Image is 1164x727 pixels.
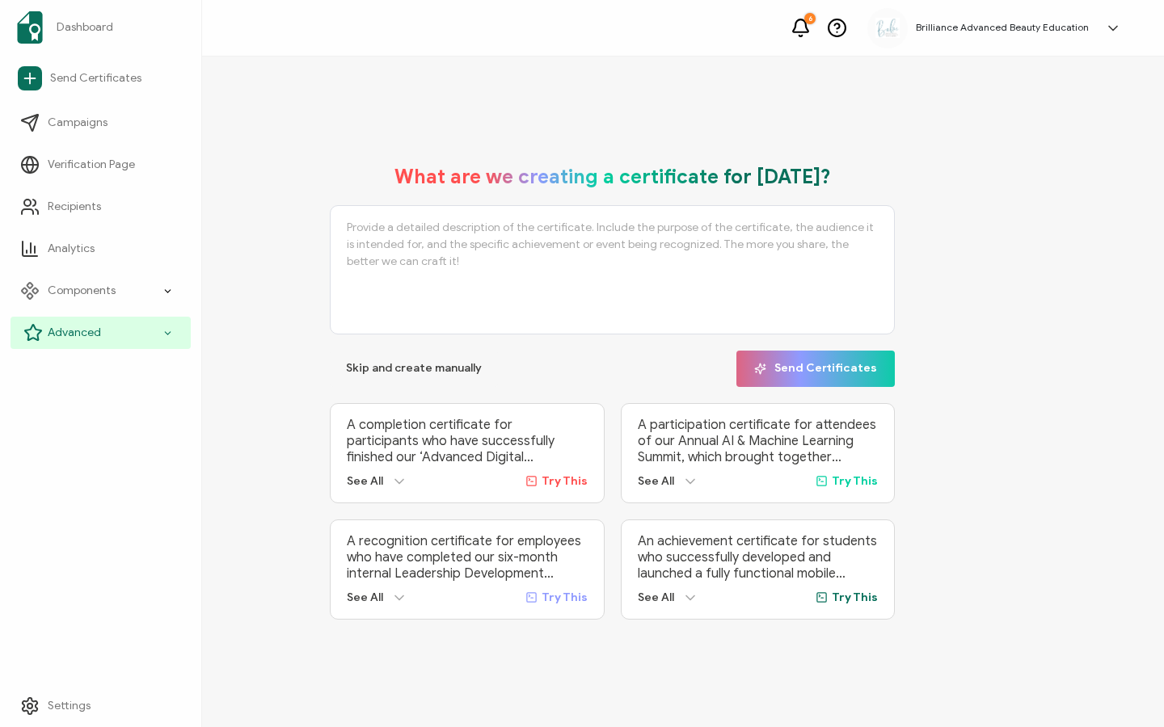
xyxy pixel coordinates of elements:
[11,107,191,139] a: Campaigns
[638,533,879,582] p: An achievement certificate for students who successfully developed and launched a fully functiona...
[48,115,108,131] span: Campaigns
[48,157,135,173] span: Verification Page
[804,13,816,24] div: 6
[638,417,879,465] p: A participation certificate for attendees of our Annual AI & Machine Learning Summit, which broug...
[638,474,674,488] span: See All
[11,60,191,97] a: Send Certificates
[11,233,191,265] a: Analytics
[11,690,191,722] a: Settings
[832,590,878,604] span: Try This
[542,590,588,604] span: Try This
[832,474,878,488] span: Try This
[875,18,900,39] img: a2bf8c6c-3aba-43b4-8354-ecfc29676cf6.jpg
[11,149,191,181] a: Verification Page
[347,474,383,488] span: See All
[736,351,895,387] button: Send Certificates
[347,417,588,465] p: A completion certificate for participants who have successfully finished our ‘Advanced Digital Ma...
[346,363,482,374] span: Skip and create manually
[754,363,877,375] span: Send Certificates
[48,325,101,341] span: Advanced
[394,165,831,189] h1: What are we creating a certificate for [DATE]?
[48,199,101,215] span: Recipients
[11,5,191,50] a: Dashboard
[347,533,588,582] p: A recognition certificate for employees who have completed our six-month internal Leadership Deve...
[48,283,116,299] span: Components
[50,70,141,86] span: Send Certificates
[57,19,113,36] span: Dashboard
[916,22,1089,33] h5: Brilliance Advanced Beauty Education
[638,590,674,604] span: See All
[347,590,383,604] span: See All
[11,191,191,223] a: Recipients
[48,241,95,257] span: Analytics
[542,474,588,488] span: Try This
[17,11,43,44] img: sertifier-logomark-colored.svg
[48,698,91,714] span: Settings
[330,351,498,387] button: Skip and create manually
